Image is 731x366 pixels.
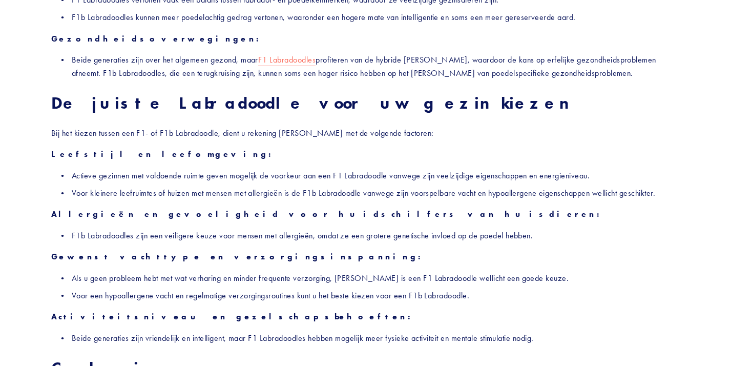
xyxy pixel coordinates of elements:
font: profiteren van de hybride [PERSON_NAME], waardoor de kans op erfelijke gezondheidsproblemen afnee... [72,55,658,78]
font: Beide generaties zijn vriendelijk en intelligent, maar F1 Labradoodles hebben mogelijk meer fysie... [72,333,534,343]
font: Bij het kiezen tussen een F1- of F1b Labradoodle, dient u rekening [PERSON_NAME] met de volgende ... [51,128,434,138]
font: F1b Labradoodles zijn een veiligere keuze voor mensen met allergieën, omdat ze een grotere geneti... [72,231,533,240]
font: Als u geen probleem hebt met wat verharing en minder frequente verzorging, [PERSON_NAME] is een F... [72,273,569,283]
font: Actieve gezinnen met voldoende ruimte geven mogelijk de voorkeur aan een F1 Labradoodle vanwege z... [72,171,590,180]
font: Gewenst vachttype en verzorgingsinspanning: [51,252,429,261]
font: Leefstijl en leefomgeving: [51,149,279,159]
a: F1 Labradoodles [258,55,316,66]
font: Voor kleinere leefruimtes of huizen met mensen met allergieën is de F1b Labradoodle vanwege zijn ... [72,188,655,198]
font: Activiteitsniveau en gezelschapsbehoeften: [51,312,419,321]
font: Allergieën en gevoeligheid voor huidschilfers van huisdieren: [51,209,608,219]
font: Beide generaties zijn over het algemeen gezond, maar [72,55,258,65]
font: Voor een hypoallergene vacht en regelmatige verzorgingsroutines kunt u het beste kiezen voor een ... [72,291,469,300]
font: F1b Labradoodles kunnen meer poedelachtig gedrag vertonen, waaronder een hogere mate van intellig... [72,12,576,22]
font: De juiste Labradoodle voor uw gezin kiezen [51,93,567,113]
font: Gezondheidsoverwegingen: [51,34,267,44]
font: F1 Labradoodles [258,55,316,65]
